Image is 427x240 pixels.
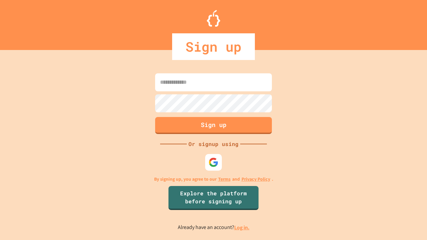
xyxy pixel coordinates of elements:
[172,33,255,60] div: Sign up
[208,157,219,167] img: google-icon.svg
[155,117,272,134] button: Sign up
[187,140,240,148] div: Or signup using
[178,223,250,232] p: Already have an account?
[218,176,231,183] a: Terms
[168,186,259,210] a: Explore the platform before signing up
[234,224,250,231] a: Log in.
[154,176,273,183] p: By signing up, you agree to our and .
[242,176,270,183] a: Privacy Policy
[207,10,220,27] img: Logo.svg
